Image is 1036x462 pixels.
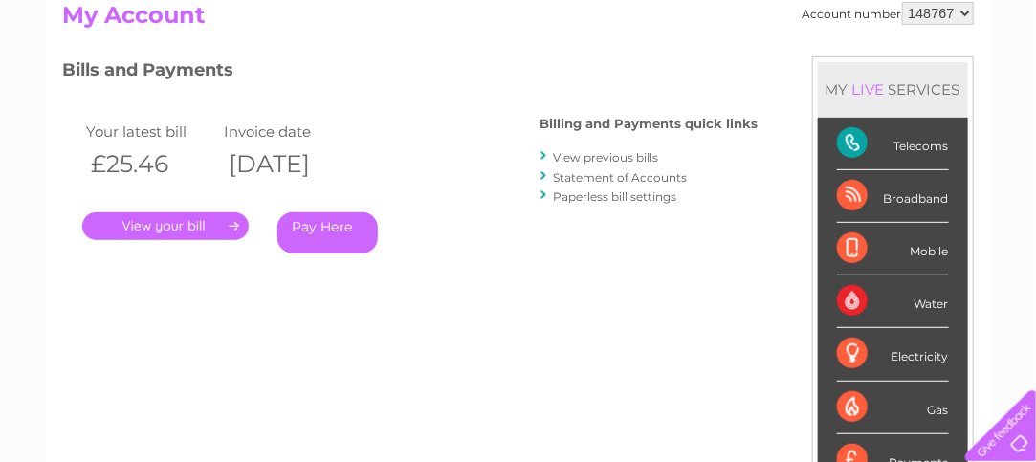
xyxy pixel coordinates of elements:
div: LIVE [849,80,889,99]
td: Your latest bill [82,119,220,144]
a: View previous bills [554,150,659,165]
h3: Bills and Payments [63,56,759,90]
h2: My Account [63,2,974,38]
td: Invoice date [219,119,357,144]
a: 0333 014 3131 [675,10,807,33]
a: Statement of Accounts [554,170,688,185]
a: Telecoms [801,81,858,96]
h4: Billing and Payments quick links [540,117,759,131]
div: Electricity [837,328,949,381]
div: Mobile [837,223,949,275]
div: Gas [837,382,949,434]
a: Pay Here [277,212,378,253]
a: Blog [870,81,897,96]
a: Water [699,81,736,96]
a: Contact [909,81,956,96]
div: Water [837,275,949,328]
div: Telecoms [837,118,949,170]
th: £25.46 [82,144,220,184]
div: Account number [803,2,974,25]
th: [DATE] [219,144,357,184]
a: . [82,212,249,240]
a: Paperless bill settings [554,189,677,204]
img: logo.png [36,50,134,108]
div: Clear Business is a trading name of Verastar Limited (registered in [GEOGRAPHIC_DATA] No. 3667643... [67,11,971,93]
div: MY SERVICES [818,62,968,117]
a: Log out [973,81,1018,96]
div: Broadband [837,170,949,223]
a: Energy [747,81,789,96]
